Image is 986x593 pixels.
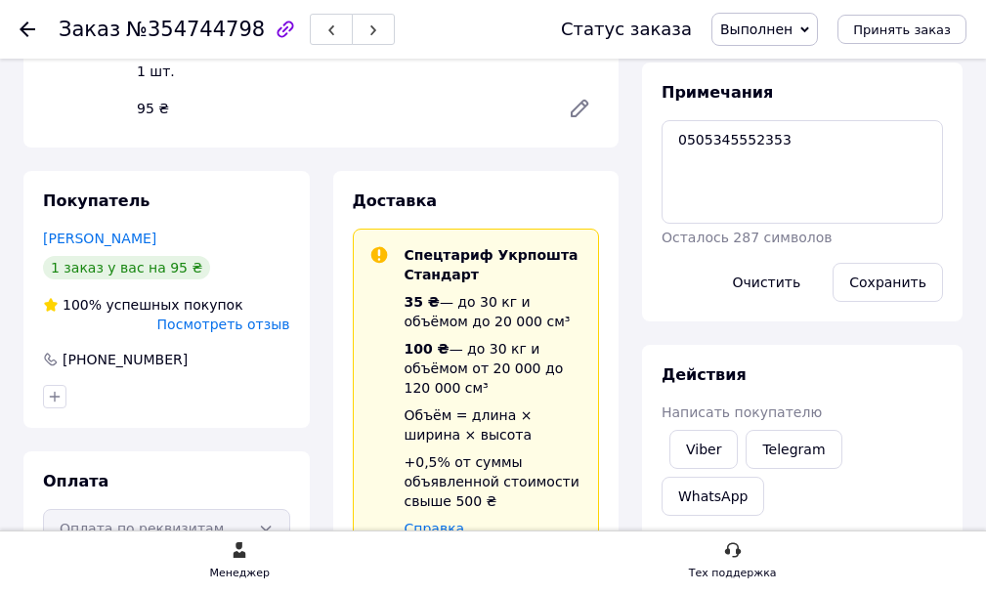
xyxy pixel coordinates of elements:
a: Viber [669,430,738,469]
span: Заказ [59,18,120,41]
span: Посмотреть отзыв [157,317,290,332]
a: Telegram [746,430,841,469]
span: Спецтариф Укрпошта Стандарт [405,247,579,282]
span: Принять заказ [853,22,951,37]
div: 95 ₴ [129,95,552,122]
span: Покупатель [43,191,150,210]
a: Справка [405,521,465,536]
div: Вернуться назад [20,20,35,39]
a: [PERSON_NAME] [43,231,156,246]
span: Осталось 287 символов [662,230,832,245]
div: 1 заказ у вас на 95 ₴ [43,256,210,279]
textarea: 0505345552353 [662,120,943,224]
span: Написать покупателю [662,404,822,420]
div: +0,5% от суммы объявленной стоимости свыше 500 ₴ [405,452,583,511]
span: 100 ₴ [405,341,450,357]
button: Сохранить [833,263,943,302]
span: Выполнен [720,21,793,37]
button: Принять заказ [837,15,966,44]
div: Менеджер [209,564,269,583]
div: — до 30 кг и объёмом от 20 000 до 120 000 см³ [405,339,583,398]
span: 35 ₴ [405,294,440,310]
button: Очистить [716,263,818,302]
a: WhatsApp [662,477,764,516]
div: — до 30 кг и объёмом до 20 000 см³ [405,292,583,331]
span: Примечания [662,83,773,102]
span: Доставка [353,191,438,210]
div: успешных покупок [43,295,243,315]
span: 100% [63,297,102,313]
div: Статус заказа [561,20,692,39]
span: №354744798 [126,18,265,41]
div: [PHONE_NUMBER] [61,350,190,369]
a: Редактировать [560,89,599,128]
div: Тех поддержка [689,564,777,583]
span: Оплата [43,472,108,490]
span: Действия [662,365,747,384]
div: Объём = длина × ширина × высота [405,405,583,445]
div: 1 шт. [129,58,607,85]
